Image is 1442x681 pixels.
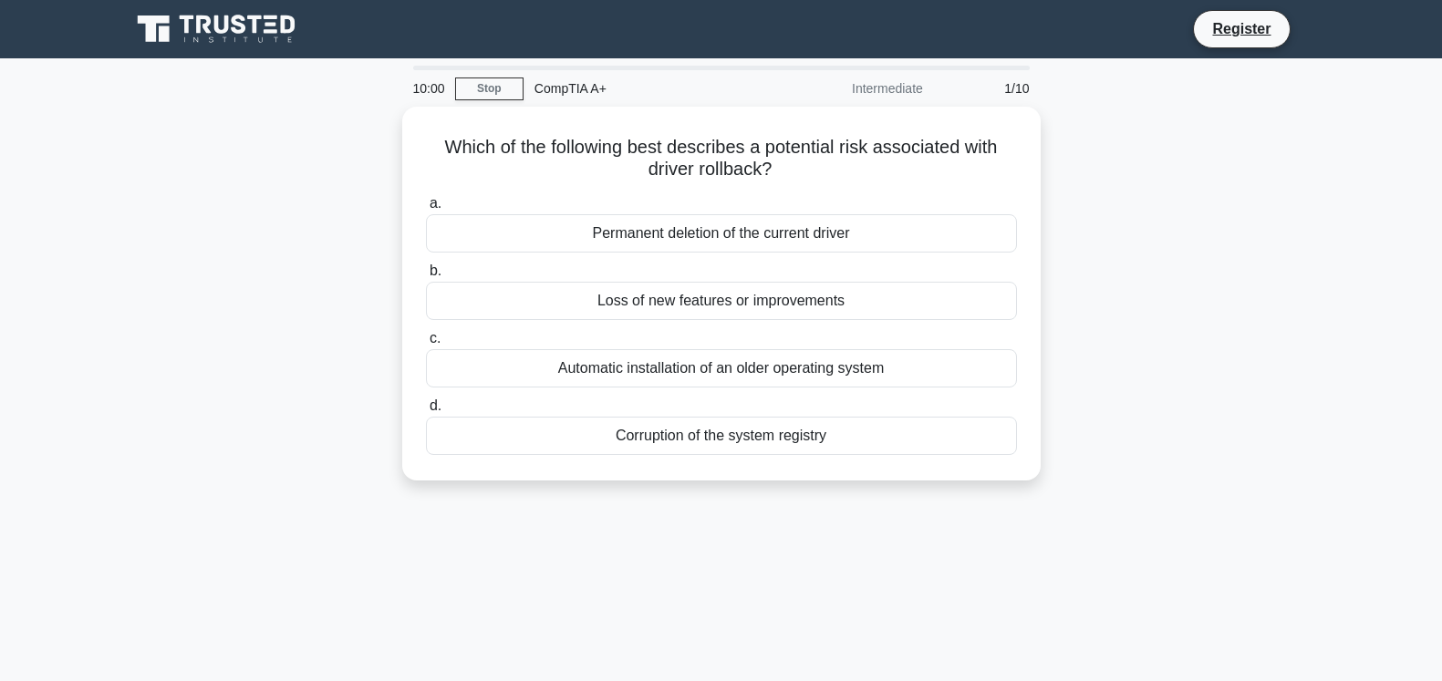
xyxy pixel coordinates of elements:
[1201,17,1281,40] a: Register
[426,417,1017,455] div: Corruption of the system registry
[424,136,1019,181] h5: Which of the following best describes a potential risk associated with driver rollback?
[455,77,524,100] a: Stop
[430,397,441,413] span: d.
[426,214,1017,253] div: Permanent deletion of the current driver
[430,263,441,278] span: b.
[934,70,1041,107] div: 1/10
[774,70,934,107] div: Intermediate
[430,330,441,346] span: c.
[430,195,441,211] span: a.
[426,282,1017,320] div: Loss of new features or improvements
[524,70,774,107] div: CompTIA A+
[402,70,455,107] div: 10:00
[426,349,1017,387] div: Automatic installation of an older operating system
